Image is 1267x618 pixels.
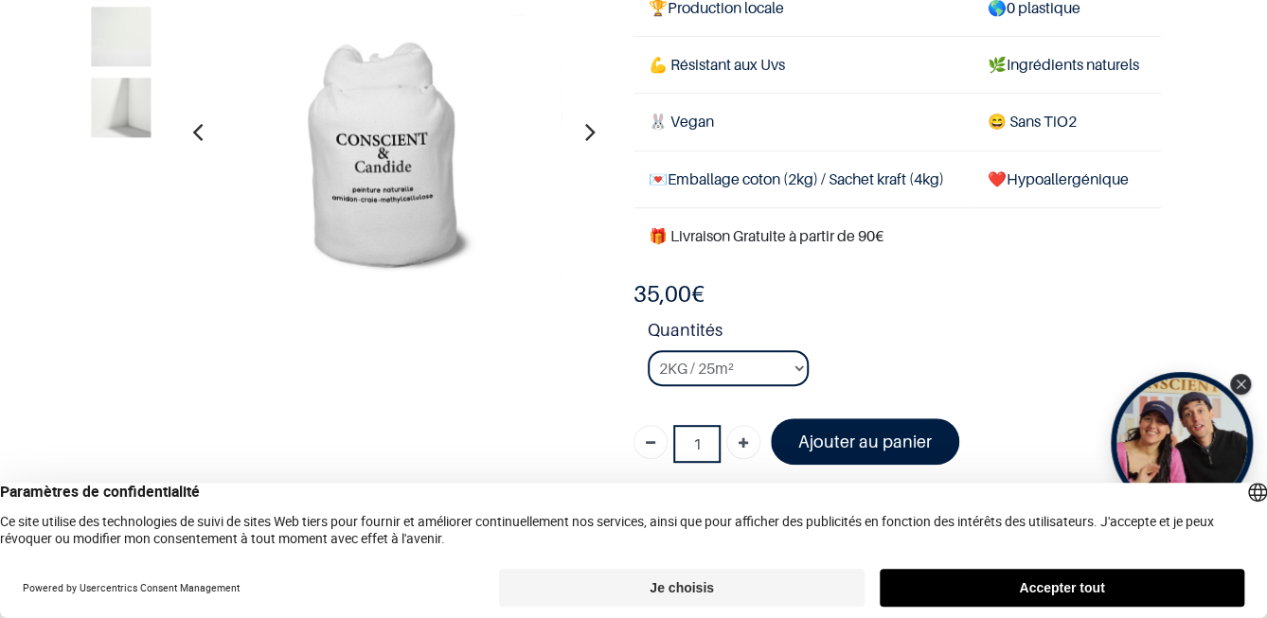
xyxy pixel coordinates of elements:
td: Ingrédients naturels [973,37,1162,94]
div: Open Tolstoy widget [1111,372,1253,514]
b: € [633,280,705,308]
span: 35,00 [633,280,691,308]
font: 🎁 Livraison Gratuite à partir de 90€ [649,226,883,245]
img: Product image [91,7,151,66]
strong: Quantités [648,317,1161,350]
span: 😄 S [988,112,1018,131]
a: Supprimer [633,425,668,459]
div: Close Tolstoy widget [1230,374,1251,395]
font: Ajouter au panier [798,432,932,451]
span: 🌿 [988,55,1007,74]
span: 💌 [649,169,668,188]
img: Product image [91,78,151,137]
td: ❤️Hypoallergénique [973,150,1162,207]
a: Ajouter [726,425,760,459]
td: ans TiO2 [973,94,1162,150]
span: 🐰 Vegan [649,112,714,131]
div: Open Tolstoy [1111,372,1253,514]
td: Emballage coton (2kg) / Sachet kraft (4kg) [633,150,973,207]
span: 💪 Résistant aux Uvs [649,55,785,74]
div: Tolstoy bubble widget [1111,372,1253,514]
a: Ajouter au panier [771,418,959,465]
button: Open chat widget [16,16,73,73]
